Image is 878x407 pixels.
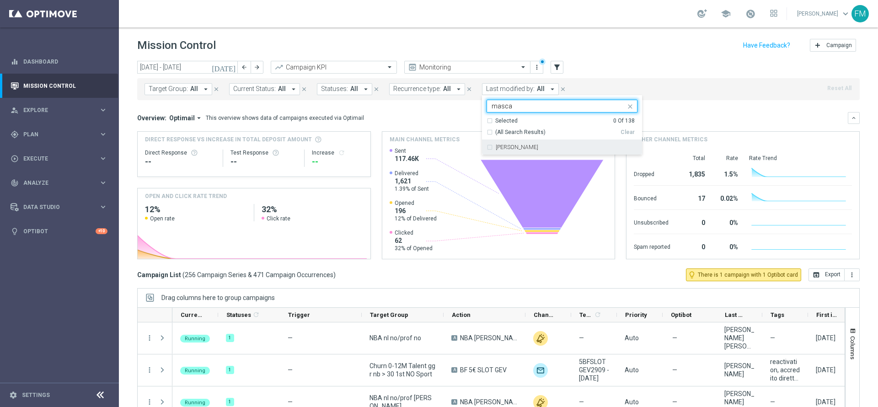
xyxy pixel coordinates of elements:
[404,61,530,74] ng-select: Monitoring
[553,63,561,71] i: filter_alt
[99,154,107,163] i: keyboard_arrow_right
[771,311,784,318] span: Tags
[539,59,546,65] div: There are unsaved changes
[395,207,437,215] span: 196
[534,311,556,318] span: Channel
[725,311,747,318] span: Last Modified By
[180,398,210,407] colored-tag: Running
[10,155,108,162] button: play_circle_outline Execute keyboard_arrow_right
[816,311,838,318] span: First in Range
[10,203,108,211] button: Data Studio keyboard_arrow_right
[267,215,290,222] span: Click rate
[452,311,471,318] span: Action
[161,294,275,301] div: Row Groups
[370,311,408,318] span: Target Group
[312,156,363,167] div: --
[686,268,801,281] button: lightbulb_outline There is 1 campaign with 1 Optibot card
[796,7,851,21] a: [PERSON_NAME]keyboard_arrow_down
[495,117,518,125] div: Selected
[625,311,647,318] span: Priority
[495,129,546,136] span: (All Search Results)
[288,398,293,406] span: —
[190,85,198,93] span: All
[487,140,637,155] div: Francesca Mascarucci
[395,185,429,193] span: 1.39% of Sent
[288,311,310,318] span: Trigger
[23,156,99,161] span: Execute
[716,214,738,229] div: 0%
[851,5,869,22] div: FM
[625,398,639,406] span: Auto
[848,112,860,124] button: keyboard_arrow_down
[226,334,234,342] div: 1
[11,106,99,114] div: Explore
[826,42,852,48] span: Campaign
[23,204,99,210] span: Data Studio
[395,229,433,236] span: Clicked
[145,366,154,374] button: more_vert
[145,83,212,95] button: Target Group: All arrow_drop_down
[230,149,297,156] div: Test Response
[451,399,457,405] span: A
[579,311,593,318] span: Templates
[395,170,429,177] span: Delivered
[466,86,472,92] i: close
[634,166,670,181] div: Dropped
[626,103,634,110] i: close
[274,63,284,72] i: trending_up
[10,82,108,90] button: Mission Control
[814,42,821,49] i: add
[11,155,19,163] i: play_circle_outline
[486,85,535,93] span: Last modified by:
[10,107,108,114] div: person_search Explore keyboard_arrow_right
[390,135,460,144] h4: Main channel metrics
[770,358,800,382] span: reactivation, accredito diretto, bonus free, gaming+lotteries, talent + expert
[851,115,857,121] i: keyboard_arrow_down
[149,85,188,93] span: Target Group:
[9,391,17,399] i: settings
[23,107,99,113] span: Explore
[681,190,705,205] div: 17
[533,363,548,378] img: Optimail
[579,334,584,342] span: —
[816,398,835,406] div: 29 Sep 2025, Monday
[10,228,108,235] button: lightbulb Optibot +10
[226,398,234,406] div: 1
[251,310,260,320] span: Calculate column
[548,85,557,93] i: arrow_drop_down
[137,39,216,52] h1: Mission Control
[681,214,705,229] div: 0
[362,85,370,93] i: arrow_drop_down
[770,398,775,406] span: —
[810,39,856,52] button: add Campaign
[625,334,639,342] span: Auto
[841,9,851,19] span: keyboard_arrow_down
[11,106,19,114] i: person_search
[181,311,203,318] span: Current Status
[10,131,108,138] div: gps_fixed Plan keyboard_arrow_right
[533,64,541,71] i: more_vert
[10,179,108,187] button: track_changes Analyze keyboard_arrow_right
[185,336,205,342] span: Running
[724,326,755,350] div: Maria Grazia Garofalo
[537,85,545,93] span: All
[145,398,154,406] button: more_vert
[594,311,601,318] i: refresh
[496,145,538,150] label: [PERSON_NAME]
[350,85,358,93] span: All
[23,132,99,137] span: Plan
[213,86,219,92] i: close
[11,227,19,236] i: lightbulb
[161,294,275,301] span: Drag columns here to group campaigns
[185,368,205,374] span: Running
[185,271,333,279] span: 256 Campaign Series & 471 Campaign Occurrences
[206,114,364,122] div: This overview shows data of campaigns executed via Optimail
[166,114,206,122] button: Optimail arrow_drop_down
[23,219,96,243] a: Optibot
[11,179,99,187] div: Analyze
[626,101,633,108] button: close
